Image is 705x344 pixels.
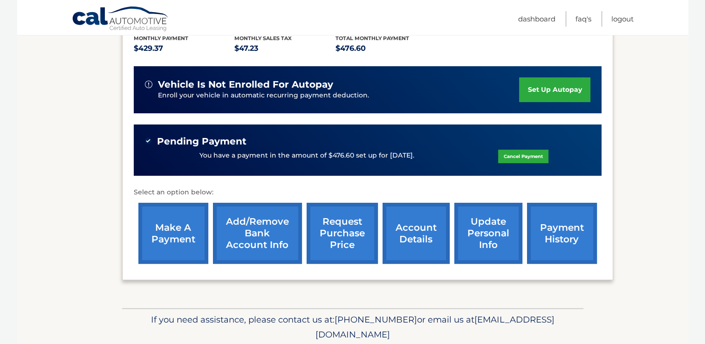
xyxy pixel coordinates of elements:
[518,11,555,27] a: Dashboard
[519,77,590,102] a: set up autopay
[454,203,522,264] a: update personal info
[158,90,520,101] p: Enroll your vehicle in automatic recurring payment deduction.
[145,81,152,88] img: alert-white.svg
[234,35,292,41] span: Monthly sales Tax
[72,6,170,33] a: Cal Automotive
[335,314,417,325] span: [PHONE_NUMBER]
[145,138,151,144] img: check-green.svg
[158,79,333,90] span: vehicle is not enrolled for autopay
[315,314,554,340] span: [EMAIL_ADDRESS][DOMAIN_NAME]
[335,35,409,41] span: Total Monthly Payment
[134,187,602,198] p: Select an option below:
[138,203,208,264] a: make a payment
[199,151,414,161] p: You have a payment in the amount of $476.60 set up for [DATE].
[383,203,450,264] a: account details
[611,11,634,27] a: Logout
[498,150,548,163] a: Cancel Payment
[134,35,188,41] span: Monthly Payment
[128,312,577,342] p: If you need assistance, please contact us at: or email us at
[527,203,597,264] a: payment history
[213,203,302,264] a: Add/Remove bank account info
[134,42,235,55] p: $429.37
[575,11,591,27] a: FAQ's
[307,203,378,264] a: request purchase price
[234,42,335,55] p: $47.23
[157,136,246,147] span: Pending Payment
[335,42,437,55] p: $476.60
